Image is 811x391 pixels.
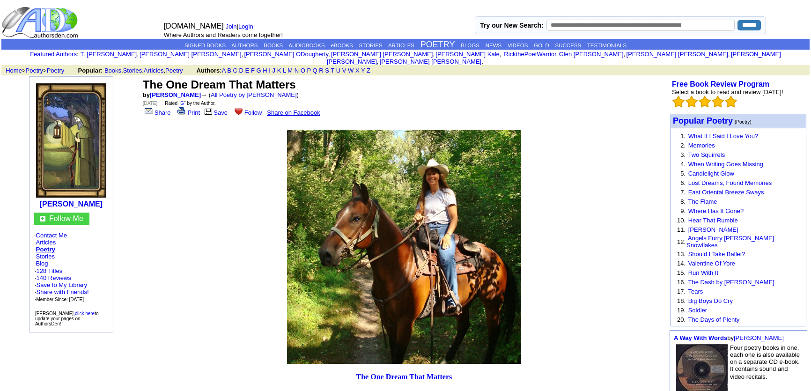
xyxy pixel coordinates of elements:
[677,251,686,258] font: 13.
[176,109,200,116] a: Print
[361,67,365,74] a: Y
[1,6,80,39] img: logo_ad.gif
[699,96,711,108] img: bigemptystars.png
[688,179,772,186] a: Lost Dreams, Found Memories
[688,198,717,205] a: The Flame
[688,297,733,304] a: Big Boys Do Cry
[625,52,626,57] font: i
[688,307,707,314] a: Soldier
[164,31,283,38] font: Where Authors and Readers come together!
[677,279,686,286] font: 16.
[674,334,784,341] font: by
[688,133,759,140] a: What If I Said I Love You?
[30,51,77,58] a: Featured Authors
[680,151,686,158] font: 3.
[143,91,201,98] font: by
[36,239,56,246] a: Articles
[730,344,800,380] font: Four poetry books in one, each one is also available on a separate CD e-book. It contains sound a...
[233,67,237,74] a: C
[356,373,452,381] a: The One Dream That Matters
[688,316,739,323] a: The Days of Plenty
[680,179,686,186] font: 6.
[244,51,328,58] a: [PERSON_NAME] ODougherty
[36,260,48,267] a: Blog
[319,67,323,74] a: R
[75,311,95,316] a: click here
[559,51,624,58] a: Glen [PERSON_NAME]
[211,91,297,98] a: All Poetry by [PERSON_NAME]
[239,67,243,74] a: D
[26,67,44,74] a: Poetry
[688,269,718,276] a: Run With It
[37,274,71,281] a: 140 Reviews
[367,67,370,74] a: Z
[313,67,317,74] a: Q
[380,58,481,65] a: [PERSON_NAME] [PERSON_NAME]
[36,246,55,253] a: Poetry
[164,22,224,30] font: [DOMAIN_NAME]
[238,23,253,30] a: Login
[165,67,183,74] a: Poetry
[37,281,87,288] a: Save to My Library
[680,161,686,168] font: 4.
[348,67,354,74] a: W
[327,51,781,65] a: [PERSON_NAME] [PERSON_NAME]
[688,151,725,158] a: Two Squirrels
[627,51,728,58] a: [PERSON_NAME] [PERSON_NAME]
[735,119,752,125] font: (Poetry)
[301,67,305,74] a: O
[336,67,340,74] a: U
[680,189,686,196] font: 7.
[331,43,353,48] a: eBOOKS
[40,200,103,208] a: [PERSON_NAME]
[288,67,293,74] a: M
[36,253,55,260] a: Stories
[37,297,84,302] font: Member Since: [DATE]
[502,51,556,58] a: RickthePoetWarrior
[680,170,686,177] font: 5.
[184,43,226,48] a: SIGNED BOOKS
[435,51,500,58] a: [PERSON_NAME] Kale
[140,51,241,58] a: [PERSON_NAME] [PERSON_NAME]
[243,52,244,57] font: i
[35,311,99,326] font: [PERSON_NAME], to update your pages on AuthorsDen!
[307,67,311,74] a: P
[688,251,745,258] a: Should I Take Ballet?
[677,288,686,295] font: 17.
[150,91,201,98] a: [PERSON_NAME]
[674,334,727,341] a: A Way With Words
[203,107,214,115] img: library.gif
[287,130,521,364] img: 351395.JPG
[49,214,83,222] a: Follow Me
[263,67,267,74] a: H
[508,43,528,48] a: VIDEOS
[143,78,296,91] font: The One Dream That Matters
[688,226,738,233] a: [PERSON_NAME]
[30,51,78,58] font: :
[688,279,774,286] a: The Dash by [PERSON_NAME]
[734,334,784,341] a: [PERSON_NAME]
[420,40,455,49] a: POETRY
[81,51,137,58] a: T. [PERSON_NAME]
[233,109,262,116] a: Follow
[331,67,334,74] a: T
[277,67,281,74] a: K
[78,67,379,74] font: , , ,
[677,226,686,233] font: 11.
[143,101,157,106] font: [DATE]
[558,52,559,57] font: i
[78,67,103,74] b: Popular:
[486,43,502,48] a: NEWS
[355,67,360,74] a: X
[342,67,347,74] a: V
[688,189,764,196] a: East Oriental Breeze Sways
[143,109,171,116] a: Share
[288,43,324,48] a: AUDIOBOOKS
[688,170,734,177] a: Candlelight Glow
[672,80,769,88] a: Free Book Review Program
[534,43,549,48] a: GOLD
[672,96,685,108] img: bigemptystars.png
[81,51,781,65] font: , , , , , , , , , ,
